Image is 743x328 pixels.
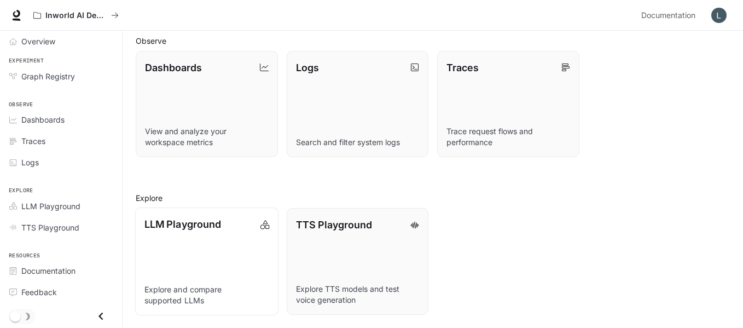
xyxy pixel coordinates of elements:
[4,131,118,151] a: Traces
[708,4,730,26] button: User avatar
[446,126,570,148] p: Trace request flows and performance
[21,71,75,82] span: Graph Registry
[4,283,118,302] a: Feedback
[287,208,429,315] a: TTS PlaygroundExplore TTS models and test voice generation
[21,286,57,298] span: Feedback
[641,9,695,22] span: Documentation
[4,67,118,86] a: Graph Registry
[296,217,372,232] p: TTS Playground
[287,51,429,158] a: LogsSearch and filter system logs
[296,137,420,148] p: Search and filter system logs
[4,110,118,129] a: Dashboards
[711,8,727,23] img: User avatar
[296,60,319,75] p: Logs
[21,135,45,147] span: Traces
[637,4,704,26] a: Documentation
[21,200,80,212] span: LLM Playground
[4,32,118,51] a: Overview
[45,11,107,20] p: Inworld AI Demos
[4,197,118,216] a: LLM Playground
[296,284,420,306] p: Explore TTS models and test voice generation
[28,4,124,26] button: All workspaces
[89,305,113,327] button: Close drawer
[136,192,730,204] h2: Explore
[21,265,76,277] span: Documentation
[21,114,65,125] span: Dashboards
[136,35,730,47] h2: Observe
[145,126,269,148] p: View and analyze your workspace metrics
[145,60,202,75] p: Dashboards
[144,284,269,306] p: Explore and compare supported LLMs
[135,208,278,315] a: LLM PlaygroundExplore and compare supported LLMs
[21,222,79,233] span: TTS Playground
[4,153,118,172] a: Logs
[4,218,118,237] a: TTS Playground
[136,51,278,158] a: DashboardsView and analyze your workspace metrics
[21,36,55,47] span: Overview
[144,217,221,232] p: LLM Playground
[437,51,579,158] a: TracesTrace request flows and performance
[446,60,479,75] p: Traces
[10,310,21,322] span: Dark mode toggle
[4,261,118,280] a: Documentation
[21,157,39,168] span: Logs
